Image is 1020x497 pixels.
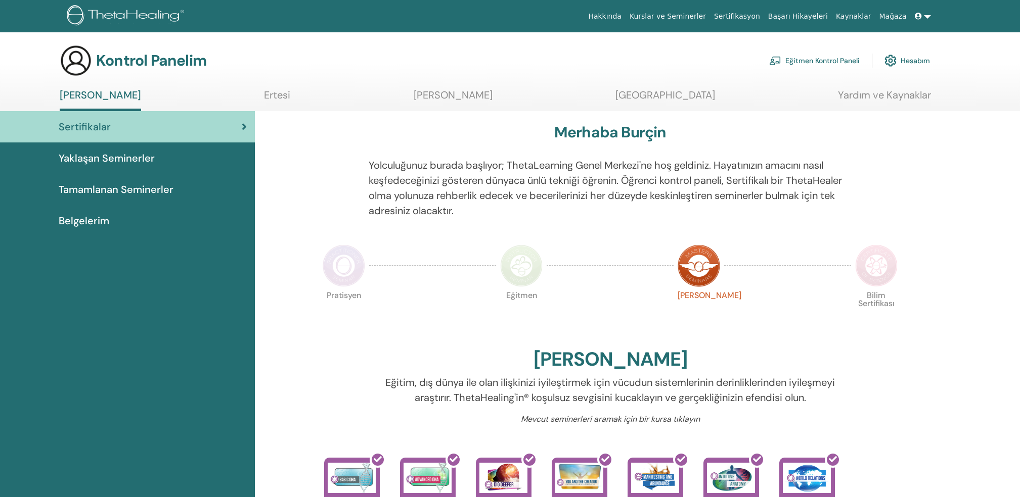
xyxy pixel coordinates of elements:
a: Yardım ve Kaynaklar [838,89,931,109]
span: Tamamlanan Seminerler [59,182,173,197]
a: Ertesi [264,89,290,109]
a: Mağaza [875,7,910,26]
a: Kurslar ve Seminerler [626,7,710,26]
img: Manifesting and Abundance [631,463,679,493]
img: Advanced DNA [404,463,452,493]
h3: Merhaba Burçin [554,123,667,141]
img: Dig Deeper [479,463,527,493]
a: Başarı Hikayeleri [764,7,832,26]
a: [PERSON_NAME] [414,89,493,109]
p: Eğitmen [500,291,543,334]
p: Mevcut seminerleri aramak için bir kursa tıklayın [369,413,852,425]
font: Eğitmen Kontrol Paneli [785,56,860,65]
font: Hesabım [901,56,930,65]
img: chalkboard-teacher.svg [769,56,781,65]
a: Kaynaklar [832,7,875,26]
a: [PERSON_NAME] [60,89,141,111]
p: [PERSON_NAME] [678,291,720,334]
img: Eğitmen [500,244,543,287]
img: Efendi [678,244,720,287]
a: Hesabım [884,49,930,72]
a: Sertifikasyon [710,7,764,26]
span: Yaklaşan Seminerler [59,151,155,166]
img: You and the Creator [555,463,603,490]
h3: Kontrol Panelim [96,52,206,70]
p: Pratisyen [323,291,365,334]
img: World Relations [783,463,831,493]
img: cog.svg [884,52,897,69]
span: Belgelerim [59,213,109,228]
a: [GEOGRAPHIC_DATA] [615,89,715,109]
p: Bilim Sertifikası [855,291,898,334]
a: Hakkında [584,7,626,26]
h2: [PERSON_NAME] [534,348,687,371]
img: Pratisyen [323,244,365,287]
img: generic-user-icon.jpg [60,44,92,77]
img: logo.png [67,5,188,28]
a: Eğitmen Kontrol Paneli [769,49,860,72]
p: Yolculuğunuz burada başlıyor; ThetaLearning Genel Merkezi'ne hoş geldiniz. Hayatınızın amacını na... [369,158,852,218]
img: Basic DNA [328,463,376,493]
img: Bilim Sertifikası [855,244,898,287]
p: Eğitim, dış dünya ile olan ilişkinizi iyileştirmek için vücudun sistemlerinin derinliklerinden iy... [369,375,852,405]
span: Sertifikalar [59,119,111,134]
img: Intuitive Anatomy [707,463,755,493]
